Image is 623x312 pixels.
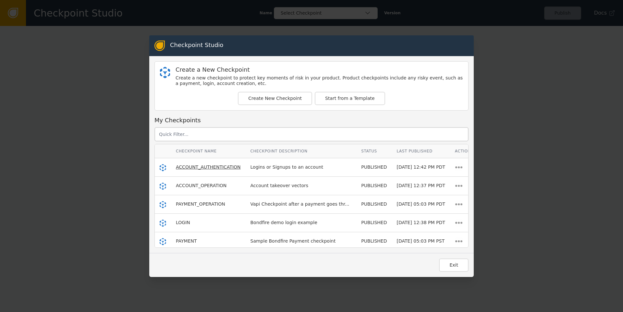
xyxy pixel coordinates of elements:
[250,183,309,188] span: Account takeover vectors
[397,182,445,189] div: [DATE] 12:37 PM PDT
[397,201,445,208] div: [DATE] 05:03 PM PDT
[450,144,479,158] th: Actions
[154,127,469,141] input: Quick Filter...
[250,238,336,244] span: Sample Bondfire Payment checkpoint
[392,144,450,158] th: Last Published
[361,238,387,245] div: PUBLISHED
[361,182,387,189] div: PUBLISHED
[176,220,190,225] span: LOGIN
[176,238,197,244] span: PAYMENT
[361,219,387,226] div: PUBLISHED
[176,183,226,188] span: ACCOUNT_OPERATION
[315,92,385,105] button: Start from a Template
[171,144,246,158] th: Checkpoint Name
[439,258,469,272] button: Exit
[397,238,445,245] div: [DATE] 05:03 PM PST
[154,116,469,125] div: My Checkpoints
[250,201,349,208] div: Vapi Checkpoint after a payment goes thr...
[356,144,392,158] th: Status
[250,220,317,225] span: Bondfire demo login example
[250,164,324,170] span: Logins or Signups to an account
[246,144,357,158] th: Checkpoint Description
[170,41,223,51] div: Checkpoint Studio
[238,92,312,105] button: Create New Checkpoint
[176,75,463,87] div: Create a new checkpoint to protect key moments of risk in your product. Product checkpoints inclu...
[176,201,225,207] span: PAYMENT_OPERATION
[361,164,387,171] div: PUBLISHED
[176,67,463,73] div: Create a New Checkpoint
[397,219,445,226] div: [DATE] 12:38 PM PDT
[397,164,445,171] div: [DATE] 12:42 PM PDT
[176,164,241,170] span: ACCOUNT_AUTHENTICATION
[361,201,387,208] div: PUBLISHED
